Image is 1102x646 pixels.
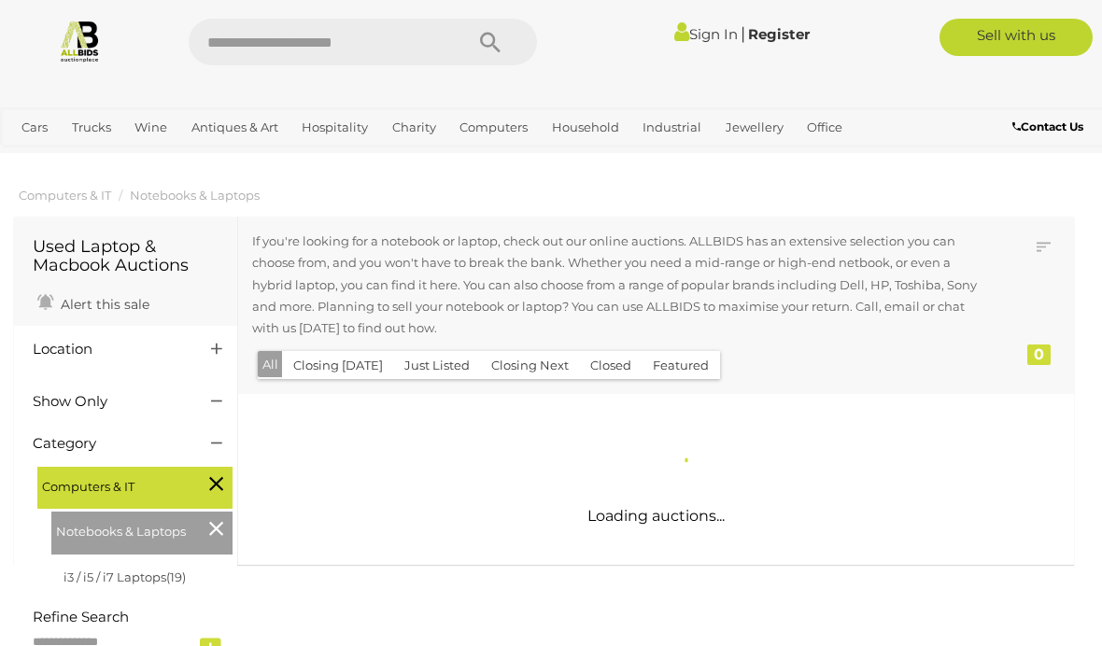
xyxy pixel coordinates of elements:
a: Alert this sale [33,288,154,316]
button: Closed [579,351,643,380]
h4: Location [33,342,183,358]
a: Jewellery [718,112,791,143]
button: Search [444,19,537,65]
a: Wine [127,112,175,143]
a: Office [799,112,850,143]
img: Allbids.com.au [58,19,102,63]
b: Contact Us [1012,119,1083,133]
span: Alert this sale [56,296,149,313]
span: Computers & IT [42,471,182,498]
a: Industrial [635,112,709,143]
div: If you're looking for a notebook or laptop, check out our online auctions. ALLBIDS has an extensi... [252,231,993,344]
button: Closing Next [480,351,580,380]
span: (19) [166,569,186,584]
h1: Used Laptop & Macbook Auctions [33,238,219,275]
a: Sign In [674,25,738,43]
a: Cars [14,112,55,143]
span: | [741,23,745,44]
a: Trucks [64,112,119,143]
a: Sports [14,143,67,174]
h4: Category [33,436,183,452]
a: Notebooks & Laptops [130,188,260,203]
button: Just Listed [393,351,481,380]
a: i3 / i5 / i7 Laptops(19) [64,569,186,584]
a: Antiques & Art [184,112,286,143]
button: Closing [DATE] [282,351,394,380]
a: Household [544,112,627,143]
button: Featured [642,351,720,380]
div: 0 [1027,344,1051,365]
a: Contact Us [1012,117,1088,137]
h4: Refine Search [33,610,233,625]
span: Notebooks & Laptops [56,516,196,542]
h4: Show Only [33,394,183,410]
a: Hospitality [294,112,375,143]
a: Charity [385,112,444,143]
a: [GEOGRAPHIC_DATA] [77,143,224,174]
a: Computers [452,112,535,143]
button: All [258,351,283,378]
a: Register [748,25,810,43]
span: Loading auctions... [587,507,725,525]
a: Sell with us [940,19,1093,56]
a: Computers & IT [19,188,111,203]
